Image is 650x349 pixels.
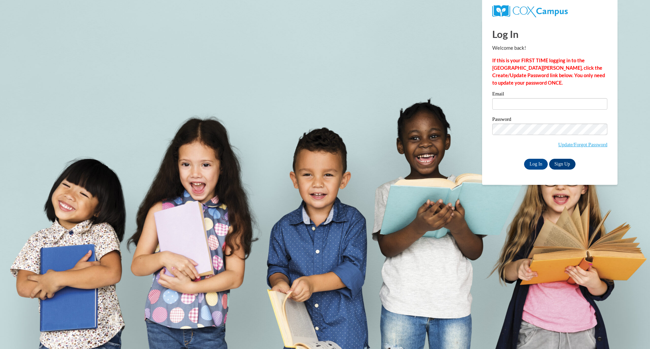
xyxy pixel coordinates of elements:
[558,142,607,147] a: Update/Forgot Password
[492,44,607,52] p: Welcome back!
[492,91,607,98] label: Email
[492,117,607,124] label: Password
[492,58,605,86] strong: If this is your FIRST TIME logging in to the [GEOGRAPHIC_DATA][PERSON_NAME], click the Create/Upd...
[524,159,548,170] input: Log In
[492,27,607,41] h1: Log In
[492,8,568,14] a: COX Campus
[549,159,576,170] a: Sign Up
[492,5,568,17] img: COX Campus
